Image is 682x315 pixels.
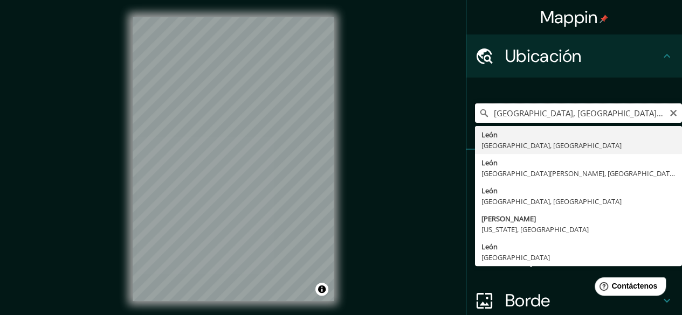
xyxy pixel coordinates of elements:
[481,253,550,262] font: [GEOGRAPHIC_DATA]
[481,225,589,234] font: [US_STATE], [GEOGRAPHIC_DATA]
[133,17,334,301] canvas: Mapa
[505,45,582,67] font: Ubicación
[586,273,670,303] iframe: Lanzador de widgets de ayuda
[481,141,622,150] font: [GEOGRAPHIC_DATA], [GEOGRAPHIC_DATA]
[315,283,328,296] button: Activar o desactivar atribución
[481,169,676,178] font: [GEOGRAPHIC_DATA][PERSON_NAME], [GEOGRAPHIC_DATA]
[600,15,608,23] img: pin-icon.png
[481,186,498,195] font: León
[669,107,678,117] button: Claro
[481,158,498,167] font: León
[466,34,682,78] div: Ubicación
[505,289,550,312] font: Borde
[466,193,682,236] div: Estilo
[540,6,598,29] font: Mappin
[466,150,682,193] div: Patas
[481,242,498,251] font: León
[481,130,498,139] font: León
[475,103,682,123] input: Elige tu ciudad o zona
[466,236,682,279] div: Disposición
[481,214,536,223] font: [PERSON_NAME]
[481,197,622,206] font: [GEOGRAPHIC_DATA], [GEOGRAPHIC_DATA]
